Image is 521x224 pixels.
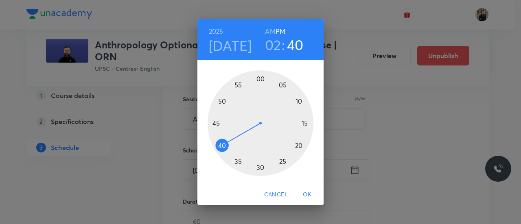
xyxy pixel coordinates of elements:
span: OK [298,189,317,200]
button: PM [276,26,285,37]
button: OK [294,187,320,202]
h3: : [282,36,285,53]
button: [DATE] [209,37,252,54]
button: 40 [287,36,304,53]
button: AM [265,26,275,37]
button: 2025 [209,26,223,37]
button: 02 [265,36,281,53]
button: Cancel [261,187,291,202]
span: Cancel [264,189,288,200]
